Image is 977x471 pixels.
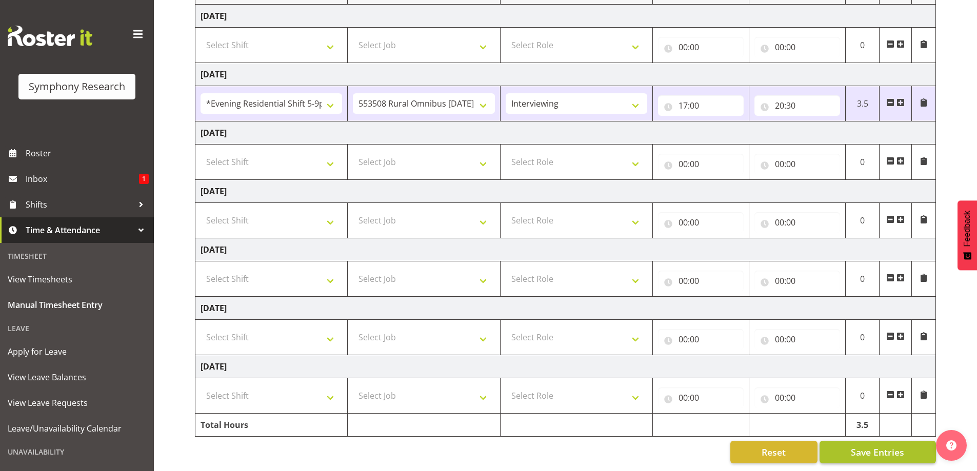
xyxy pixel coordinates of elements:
span: 1 [139,174,149,184]
input: Click to select... [754,387,840,408]
input: Click to select... [754,271,840,291]
td: 0 [845,28,880,63]
input: Click to select... [658,387,744,408]
span: Save Entries [851,445,904,459]
div: Unavailability [3,441,151,462]
a: View Timesheets [3,267,151,292]
span: Shifts [26,197,133,212]
td: 0 [845,203,880,238]
input: Click to select... [658,154,744,174]
img: Rosterit website logo [8,26,92,46]
input: Click to select... [658,95,744,116]
span: Feedback [963,211,972,247]
a: View Leave Requests [3,390,151,416]
a: Apply for Leave [3,339,151,364]
div: Leave [3,318,151,339]
td: 3.5 [845,86,880,121]
span: Inbox [26,171,139,187]
td: [DATE] [195,63,936,86]
button: Reset [730,441,818,463]
input: Click to select... [754,95,840,116]
td: [DATE] [195,121,936,145]
input: Click to select... [754,329,840,350]
td: Total Hours [195,414,348,437]
span: Reset [762,445,786,459]
td: 3.5 [845,414,880,437]
input: Click to select... [754,212,840,233]
input: Click to select... [658,329,744,350]
span: View Leave Requests [8,395,146,411]
a: View Leave Balances [3,364,151,390]
td: 0 [845,378,880,414]
td: [DATE] [195,297,936,320]
td: 0 [845,320,880,355]
td: [DATE] [195,238,936,261]
a: Manual Timesheet Entry [3,292,151,318]
input: Click to select... [658,271,744,291]
a: Leave/Unavailability Calendar [3,416,151,441]
button: Feedback - Show survey [958,200,977,270]
input: Click to select... [658,37,744,57]
span: Manual Timesheet Entry [8,297,146,313]
td: [DATE] [195,180,936,203]
input: Click to select... [754,37,840,57]
td: [DATE] [195,5,936,28]
div: Symphony Research [29,79,125,94]
button: Save Entries [820,441,936,463]
td: 0 [845,261,880,297]
img: help-xxl-2.png [946,440,956,450]
td: 0 [845,145,880,180]
input: Click to select... [658,212,744,233]
input: Click to select... [754,154,840,174]
span: Time & Attendance [26,222,133,238]
td: [DATE] [195,355,936,378]
span: Leave/Unavailability Calendar [8,421,146,436]
span: Apply for Leave [8,344,146,359]
span: View Timesheets [8,272,146,287]
span: View Leave Balances [8,370,146,385]
div: Timesheet [3,245,151,267]
span: Roster [26,146,149,161]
